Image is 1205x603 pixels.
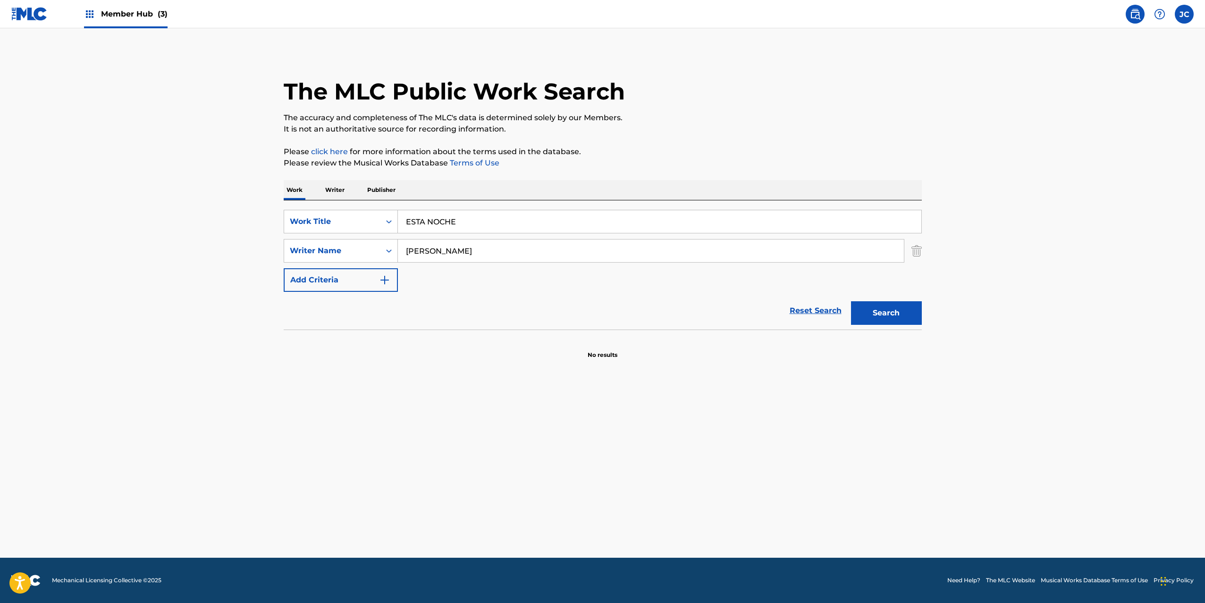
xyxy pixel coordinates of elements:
button: Add Criteria [284,268,398,292]
a: Need Help? [947,576,980,585]
img: logo [11,575,41,586]
p: Work [284,180,305,200]
div: Work Title [290,216,375,227]
div: Writer Name [290,245,375,256]
img: help [1154,8,1165,20]
iframe: Resource Center [1179,421,1205,497]
img: MLC Logo [11,7,48,21]
p: The accuracy and completeness of The MLC's data is determined solely by our Members. [284,112,922,124]
img: Delete Criterion [911,239,922,263]
p: It is not an authoritative source for recording information. [284,124,922,135]
a: Public Search [1126,5,1145,24]
a: Terms of Use [448,158,499,167]
form: Search Form [284,210,922,330]
h1: The MLC Public Work Search [284,77,625,106]
img: search [1129,8,1141,20]
a: Privacy Policy [1154,576,1194,585]
a: Reset Search [785,300,846,321]
img: Top Rightsholders [84,8,95,20]
p: Writer [322,180,347,200]
p: Please review the Musical Works Database [284,157,922,169]
span: Member Hub [101,8,168,19]
span: (3) [158,9,168,18]
div: User Menu [1175,5,1194,24]
p: Please for more information about the terms used in the database. [284,146,922,157]
div: Drag [1161,567,1166,595]
p: No results [588,339,617,359]
p: Publisher [364,180,398,200]
a: click here [311,147,348,156]
span: Mechanical Licensing Collective © 2025 [52,576,161,585]
a: The MLC Website [986,576,1035,585]
a: Musical Works Database Terms of Use [1041,576,1148,585]
iframe: Chat Widget [1158,558,1205,603]
button: Search [851,301,922,325]
img: 9d2ae6d4665cec9f34b9.svg [379,274,390,286]
div: Help [1150,5,1169,24]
